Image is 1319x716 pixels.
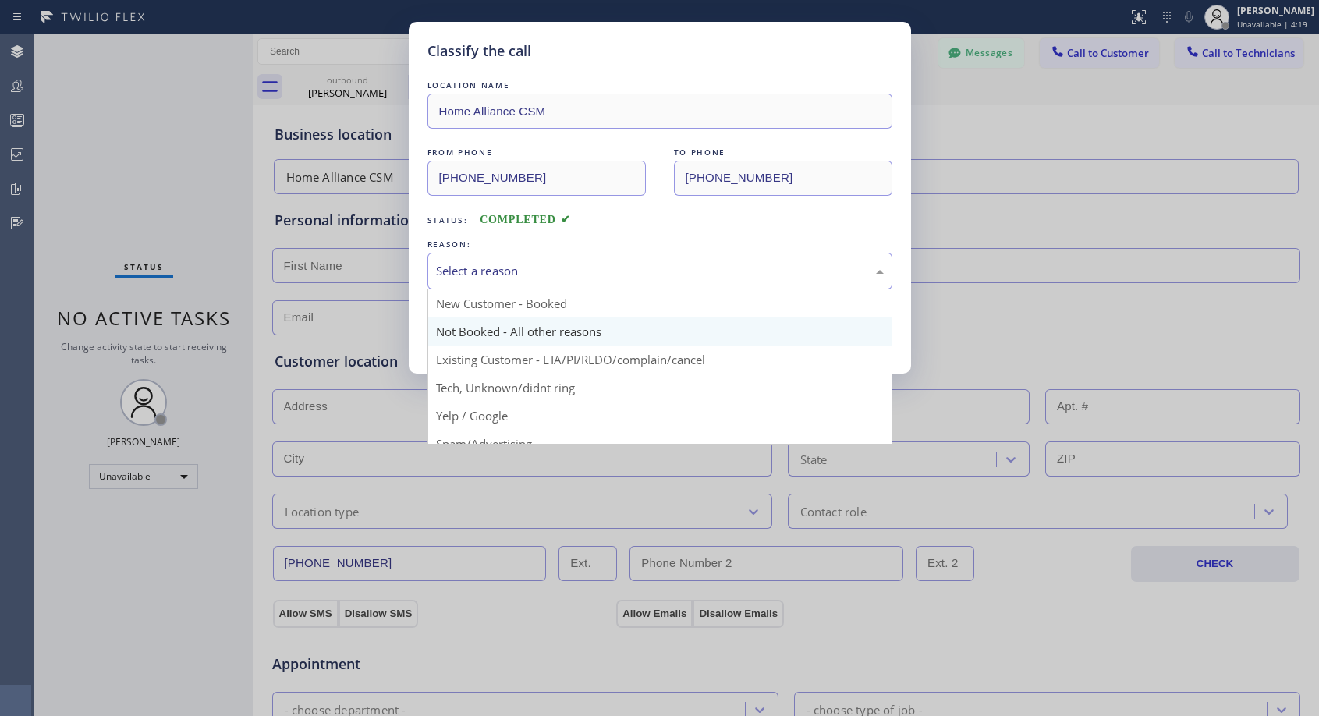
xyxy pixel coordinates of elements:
[428,402,892,430] div: Yelp / Google
[427,214,468,225] span: Status:
[428,346,892,374] div: Existing Customer - ETA/PI/REDO/complain/cancel
[674,161,892,196] input: To phone
[427,41,531,62] h5: Classify the call
[674,144,892,161] div: TO PHONE
[427,161,646,196] input: From phone
[480,214,570,225] span: COMPLETED
[436,262,884,280] div: Select a reason
[427,144,646,161] div: FROM PHONE
[428,289,892,317] div: New Customer - Booked
[427,236,892,253] div: REASON:
[428,374,892,402] div: Tech, Unknown/didnt ring
[427,77,892,94] div: LOCATION NAME
[428,430,892,458] div: Spam/Advertising
[428,317,892,346] div: Not Booked - All other reasons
